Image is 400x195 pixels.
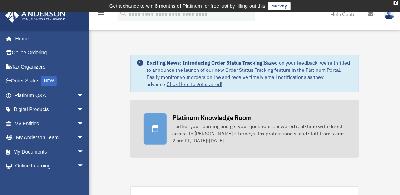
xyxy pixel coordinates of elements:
[394,1,398,5] div: close
[5,46,95,60] a: Online Ordering
[5,116,95,131] a: My Entitiesarrow_drop_down
[5,131,95,145] a: My Anderson Teamarrow_drop_down
[3,9,68,22] img: Anderson Advisors Platinum Portal
[77,159,91,174] span: arrow_drop_down
[5,74,95,89] a: Order StatusNEW
[119,10,127,17] i: search
[5,145,95,159] a: My Documentsarrow_drop_down
[147,60,264,66] strong: Exciting News: Introducing Order Status Tracking!
[97,12,105,19] a: menu
[167,81,222,87] a: Click Here to get started!
[5,60,95,74] a: Tax Organizers
[5,159,95,173] a: Online Learningarrow_drop_down
[77,131,91,145] span: arrow_drop_down
[172,123,346,144] div: Further your learning and get your questions answered real-time with direct access to [PERSON_NAM...
[97,10,105,19] i: menu
[268,2,291,10] a: survey
[5,88,95,102] a: Platinum Q&Aarrow_drop_down
[77,116,91,131] span: arrow_drop_down
[147,59,353,88] div: Based on your feedback, we're thrilled to announce the launch of our new Order Status Tracking fe...
[384,9,395,19] img: User Pic
[130,100,359,158] a: Platinum Knowledge Room Further your learning and get your questions answered real-time with dire...
[41,76,57,86] div: NEW
[77,102,91,117] span: arrow_drop_down
[109,2,266,10] div: Get a chance to win 6 months of Platinum for free just by filling out this
[77,145,91,159] span: arrow_drop_down
[77,88,91,103] span: arrow_drop_down
[5,102,95,117] a: Digital Productsarrow_drop_down
[5,31,91,46] a: Home
[172,113,252,122] div: Platinum Knowledge Room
